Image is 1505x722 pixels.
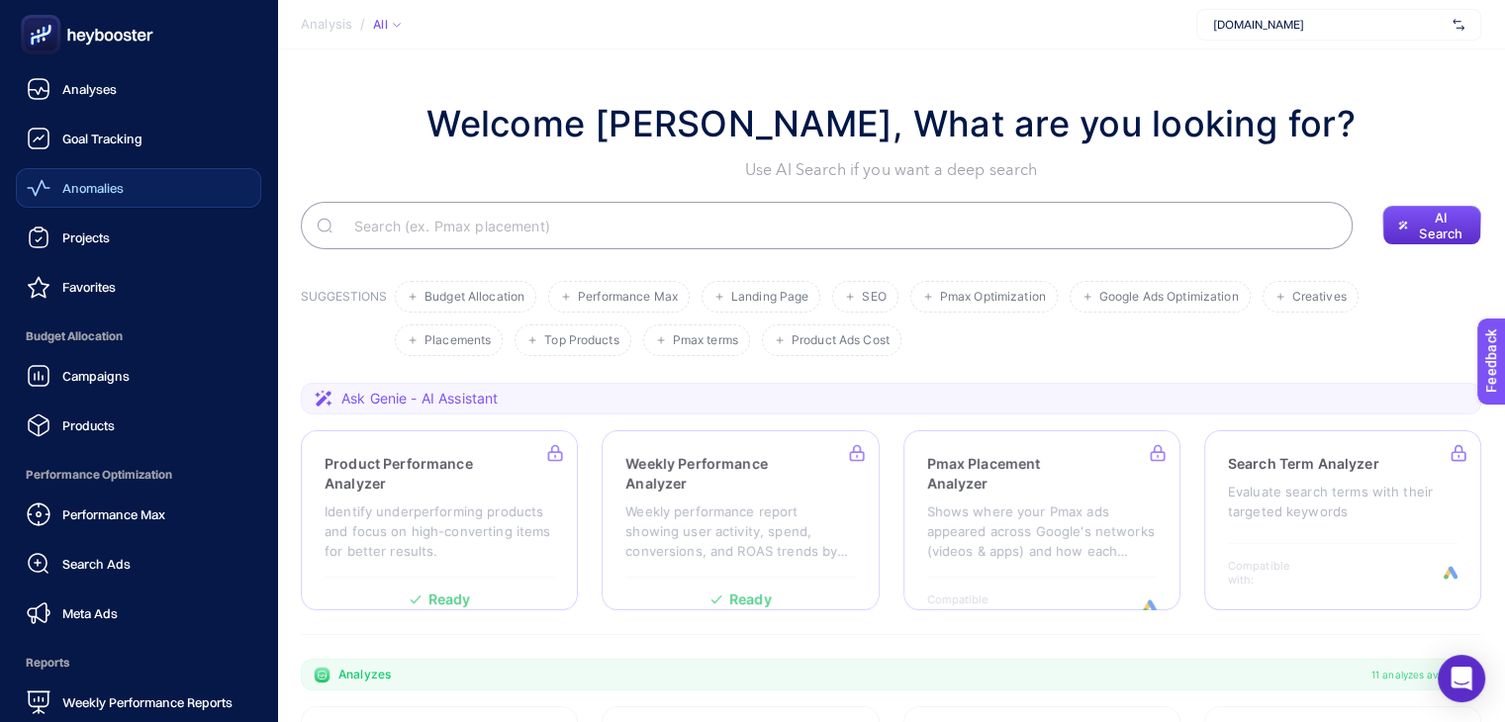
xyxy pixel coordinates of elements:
[1416,210,1465,241] span: AI Search
[16,544,261,584] a: Search Ads
[16,69,261,109] a: Analyses
[341,389,498,408] span: Ask Genie - AI Assistant
[578,290,678,305] span: Performance Max
[62,605,118,621] span: Meta Ads
[940,290,1046,305] span: Pmax Optimization
[16,316,261,356] span: Budget Allocation
[62,417,115,433] span: Products
[16,682,261,722] a: Weekly Performance Reports
[1213,17,1445,33] span: [DOMAIN_NAME]
[301,17,352,33] span: Analysis
[426,97,1356,150] h1: Welcome [PERSON_NAME], What are you looking for?
[16,455,261,495] span: Performance Optimization
[62,131,142,146] span: Goal Tracking
[1382,206,1481,245] button: AI Search
[62,506,165,522] span: Performance Max
[16,643,261,682] span: Reports
[338,198,1337,253] input: Search
[16,218,261,257] a: Projects
[62,556,131,572] span: Search Ads
[16,119,261,158] a: Goal Tracking
[731,290,808,305] span: Landing Page
[1453,15,1464,35] img: svg%3e
[424,290,524,305] span: Budget Allocation
[62,694,233,710] span: Weekly Performance Reports
[16,406,261,445] a: Products
[1371,667,1468,682] span: 11 analyzes available
[16,168,261,208] a: Anomalies
[16,356,261,396] a: Campaigns
[301,289,387,356] h3: SUGGESTIONS
[792,333,890,348] span: Product Ads Cost
[62,368,130,384] span: Campaigns
[426,158,1356,182] p: Use AI Search if you want a deep search
[301,430,578,610] a: Product Performance AnalyzerIdentify underperforming products and focus on high-converting items ...
[62,229,110,245] span: Projects
[1292,290,1347,305] span: Creatives
[62,279,116,295] span: Favorites
[424,333,491,348] span: Placements
[12,6,75,22] span: Feedback
[62,180,124,196] span: Anomalies
[360,16,365,32] span: /
[903,430,1180,610] a: Pmax Placement AnalyzerShows where your Pmax ads appeared across Google's networks (videos & apps...
[62,81,117,97] span: Analyses
[1438,655,1485,702] div: Open Intercom Messenger
[862,290,886,305] span: SEO
[338,667,391,682] span: Analyzes
[1204,430,1481,610] a: Search Term AnalyzerEvaluate search terms with their targeted keywordsCompatible with:
[1099,290,1239,305] span: Google Ads Optimization
[16,267,261,307] a: Favorites
[673,333,738,348] span: Pmax terms
[16,593,261,633] a: Meta Ads
[16,495,261,534] a: Performance Max
[544,333,618,348] span: Top Products
[373,17,401,33] div: All
[602,430,879,610] a: Weekly Performance AnalyzerWeekly performance report showing user activity, spend, conversions, a...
